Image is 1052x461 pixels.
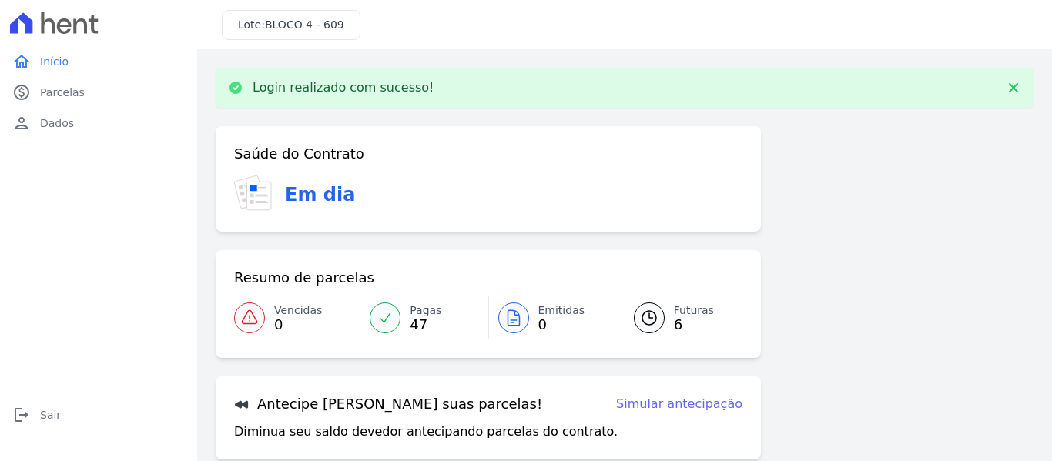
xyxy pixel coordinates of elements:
span: Vencidas [274,302,322,319]
i: person [12,114,31,132]
span: Emitidas [538,302,585,319]
span: Futuras [674,302,714,319]
span: Pagas [410,302,441,319]
h3: Resumo de parcelas [234,269,374,287]
i: logout [12,406,31,424]
h3: Antecipe [PERSON_NAME] suas parcelas! [234,395,542,413]
h3: Saúde do Contrato [234,145,364,163]
span: 6 [674,319,714,331]
a: Pagas 47 [360,296,487,339]
a: Emitidas 0 [489,296,615,339]
a: Vencidas 0 [234,296,360,339]
span: Início [40,54,69,69]
span: Sair [40,407,61,423]
span: BLOCO 4 - 609 [265,18,344,31]
a: homeInício [6,46,191,77]
h3: Em dia [285,181,355,209]
i: paid [12,83,31,102]
a: personDados [6,108,191,139]
span: 0 [274,319,322,331]
a: paidParcelas [6,77,191,108]
a: logoutSair [6,399,191,430]
p: Diminua seu saldo devedor antecipando parcelas do contrato. [234,423,618,441]
a: Simular antecipação [616,395,742,413]
span: 0 [538,319,585,331]
p: Login realizado com sucesso! [253,80,434,95]
span: Dados [40,115,74,131]
h3: Lote: [238,17,344,33]
span: Parcelas [40,85,85,100]
a: Futuras 6 [615,296,742,339]
i: home [12,52,31,71]
span: 47 [410,319,441,331]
